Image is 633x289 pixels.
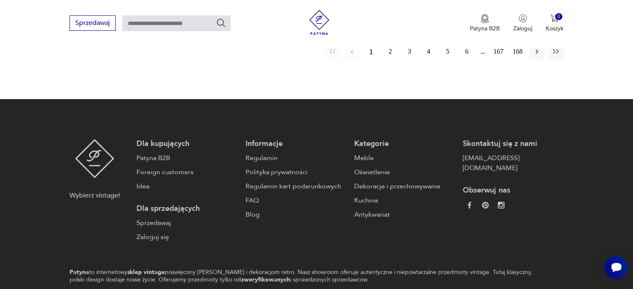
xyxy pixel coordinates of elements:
[137,139,237,149] p: Dla kupujących
[137,218,237,228] a: Sprzedawaj
[605,256,628,279] iframe: Smartsupp widget button
[491,44,506,59] button: 167
[354,167,454,177] a: Oświetlenie
[354,195,454,205] a: Kuchnia
[421,44,436,59] button: 4
[354,210,454,220] a: Antykwariat
[498,202,504,208] img: c2fd9cf7f39615d9d6839a72ae8e59e5.webp
[383,44,398,59] button: 2
[70,15,116,31] button: Sprzedawaj
[354,153,454,163] a: Meble
[137,153,237,163] a: Patyna B2B
[510,44,525,59] button: 168
[470,25,500,32] p: Patyna B2B
[137,181,237,191] a: Idea
[466,202,473,208] img: da9060093f698e4c3cedc1453eec5031.webp
[75,139,114,178] img: Patyna - sklep z meblami i dekoracjami vintage
[70,190,120,200] p: Wybierz vintage!
[354,139,454,149] p: Kategorie
[70,268,89,276] strong: Patyna
[555,13,562,20] div: 0
[546,14,563,32] button: 0Koszyk
[307,10,332,35] img: Patyna - sklep z meblami i dekoracjami vintage
[463,185,563,195] p: Obserwuj nas
[246,139,346,149] p: Informacje
[463,139,563,149] p: Skontaktuj się z nami
[241,276,290,284] strong: zweryfikowanych
[402,44,417,59] button: 3
[70,21,116,27] a: Sprzedawaj
[137,167,237,177] a: Foreign customers
[546,25,563,32] p: Koszyk
[364,44,379,59] button: 1
[127,268,165,276] strong: sklep vintage
[470,14,500,32] a: Ikona medaluPatyna B2B
[216,18,226,28] button: Szukaj
[246,153,346,163] a: Regulamin
[246,181,346,191] a: Regulamin kart podarunkowych
[246,210,346,220] a: Blog
[137,204,237,214] p: Dla sprzedających
[463,153,563,173] a: [EMAIL_ADDRESS][DOMAIN_NAME]
[440,44,455,59] button: 5
[459,44,474,59] button: 6
[70,269,534,284] p: to internetowy poświęcony [PERSON_NAME] i dekoracjom retro. Nasz showroom oferuje autentyczne i n...
[470,14,500,32] button: Patyna B2B
[513,25,532,32] p: Zaloguj
[550,14,559,22] img: Ikona koszyka
[513,14,532,32] button: Zaloguj
[246,167,346,177] a: Polityka prywatności
[246,195,346,205] a: FAQ
[354,181,454,191] a: Dekoracje i przechowywanie
[481,14,489,23] img: Ikona medalu
[519,14,527,22] img: Ikonka użytkownika
[482,202,489,208] img: 37d27d81a828e637adc9f9cb2e3d3a8a.webp
[137,232,237,242] a: Zaloguj się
